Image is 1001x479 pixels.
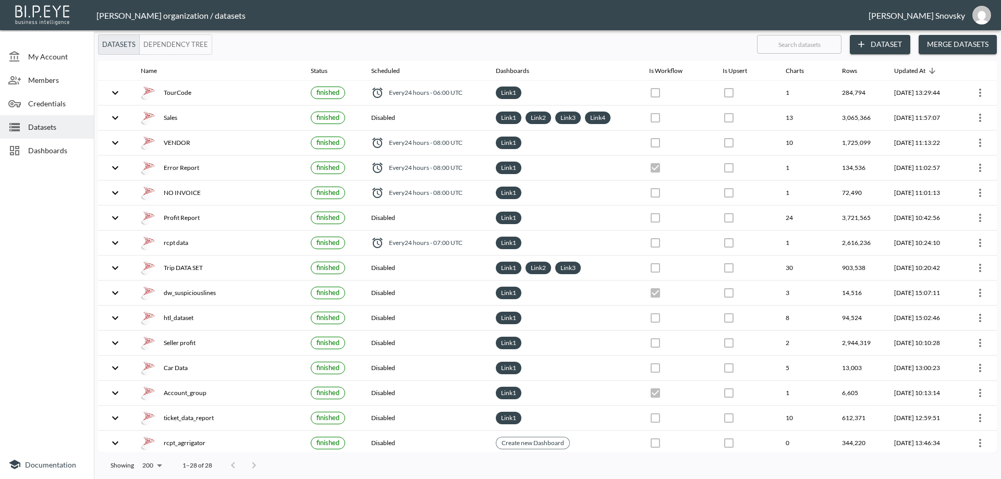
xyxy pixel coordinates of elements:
[487,181,641,205] th: {"type":"div","key":null,"ref":null,"props":{"style":{"display":"flex","flexWrap":"wrap","gap":6}...
[894,65,939,77] span: Updated At
[132,406,302,431] th: {"type":"div","key":null,"ref":null,"props":{"style":{"display":"flex","gap":16,"alignItems":"cen...
[641,181,714,205] th: {"type":{},"key":null,"ref":null,"props":{"disabled":true,"checked":false,"color":"primary","styl...
[132,231,302,255] th: {"type":"div","key":null,"ref":null,"props":{"style":{"display":"flex","gap":16,"alignItems":"cen...
[834,106,886,130] th: 3,065,366
[316,138,339,146] span: finished
[496,112,521,124] div: Link1
[958,306,997,330] th: {"type":{"isMobxInjector":true,"displayName":"inject-with-userStore-stripeStore-datasetsStore(Obj...
[141,136,155,150] img: mssql icon
[316,363,339,372] span: finished
[302,81,363,105] th: {"type":{},"key":null,"ref":null,"props":{"size":"small","label":{"type":{},"key":null,"ref":null...
[972,385,988,401] button: more
[302,331,363,355] th: {"type":{},"key":null,"ref":null,"props":{"size":"small","label":{"type":{},"key":null,"ref":null...
[106,234,124,252] button: expand row
[311,65,327,77] div: Status
[141,336,294,350] div: Seller profit
[487,231,641,255] th: {"type":"div","key":null,"ref":null,"props":{"style":{"display":"flex","flexWrap":"wrap","gap":6}...
[958,381,997,406] th: {"type":{"isMobxInjector":true,"displayName":"inject-with-userStore-stripeStore-datasetsStore(Obj...
[316,288,339,297] span: finished
[886,81,958,105] th: 2025-08-25, 13:29:44
[555,112,581,124] div: Link3
[842,65,857,77] div: Rows
[141,211,294,225] div: Profit Report
[496,212,521,224] div: Link1
[886,156,958,180] th: 2025-08-25, 11:02:57
[777,256,834,280] th: 30
[499,287,518,299] a: Link1
[965,3,998,28] button: gils@amsalem.com
[777,131,834,155] th: 10
[777,331,834,355] th: 2
[139,34,212,55] button: Dependency Tree
[496,162,521,174] div: Link1
[132,306,302,330] th: {"type":"div","key":null,"ref":null,"props":{"style":{"display":"flex","gap":16,"alignItems":"cen...
[316,163,339,171] span: finished
[714,306,777,330] th: {"type":{},"key":null,"ref":null,"props":{"disabled":true,"checked":false,"color":"primary","styl...
[958,206,997,230] th: {"type":{"isMobxInjector":true,"displayName":"inject-with-userStore-stripeStore-datasetsStore(Obj...
[919,35,997,54] button: Merge Datasets
[499,187,518,199] a: Link1
[141,311,155,325] img: mssql icon
[302,406,363,431] th: {"type":{},"key":null,"ref":null,"props":{"size":"small","label":{"type":{},"key":null,"ref":null...
[714,206,777,230] th: {"type":{},"key":null,"ref":null,"props":{"disabled":true,"color":"primary","style":{"padding":0}...
[106,109,124,127] button: expand row
[958,256,997,280] th: {"type":{"isMobxInjector":true,"displayName":"inject-with-userStore-stripeStore-datasetsStore(Obj...
[641,206,714,230] th: {"type":{},"key":null,"ref":null,"props":{"disabled":true,"checked":false,"color":"primary","styl...
[363,231,487,255] th: {"type":"div","key":null,"ref":null,"props":{"style":{"display":"flex","alignItems":"center","col...
[496,237,521,249] div: Link1
[496,337,521,349] div: Link1
[25,460,76,469] span: Documentation
[141,411,155,425] img: mssql icon
[106,334,124,352] button: expand row
[972,84,988,101] button: more
[641,381,714,406] th: {"type":{},"key":null,"ref":null,"props":{"disabled":true,"checked":true,"color":"primary","style...
[499,162,518,174] a: Link1
[834,331,886,355] th: 2,944,319
[363,331,487,355] th: Disabled
[777,206,834,230] th: 24
[302,156,363,180] th: {"type":{},"key":null,"ref":null,"props":{"size":"small","label":{"type":{},"key":null,"ref":null...
[886,356,958,380] th: 2025-07-30, 13:00:23
[389,88,462,97] span: Every 24 hours - 06:00 UTC
[302,231,363,255] th: {"type":{},"key":null,"ref":null,"props":{"size":"small","label":{"type":{},"key":null,"ref":null...
[834,381,886,406] th: 6,605
[106,209,124,227] button: expand row
[641,431,714,456] th: {"type":{},"key":null,"ref":null,"props":{"disabled":true,"checked":false,"color":"primary","styl...
[28,75,86,85] span: Members
[487,381,641,406] th: {"type":"div","key":null,"ref":null,"props":{"style":{"display":"flex","flexWrap":"wrap","gap":6}...
[834,406,886,431] th: 612,371
[499,112,518,124] a: Link1
[499,312,518,324] a: Link1
[363,181,487,205] th: {"type":"div","key":null,"ref":null,"props":{"style":{"display":"flex","alignItems":"center","col...
[302,306,363,330] th: {"type":{},"key":null,"ref":null,"props":{"size":"small","label":{"type":{},"key":null,"ref":null...
[363,106,487,130] th: Disabled
[777,381,834,406] th: 1
[311,65,341,77] span: Status
[302,131,363,155] th: {"type":{},"key":null,"ref":null,"props":{"size":"small","label":{"type":{},"key":null,"ref":null...
[499,237,518,249] a: Link1
[972,360,988,376] button: more
[714,256,777,280] th: {"type":{},"key":null,"ref":null,"props":{"disabled":true,"color":"primary","style":{"padding":0}...
[132,431,302,456] th: {"type":"div","key":null,"ref":null,"props":{"style":{"display":"flex","gap":16,"alignItems":"cen...
[132,331,302,355] th: {"type":"div","key":null,"ref":null,"props":{"style":{"display":"flex","gap":16,"alignItems":"cen...
[302,381,363,406] th: {"type":{},"key":null,"ref":null,"props":{"size":"small","label":{"type":{},"key":null,"ref":null...
[28,51,86,62] span: My Account
[886,381,958,406] th: 2025-07-24, 10:13:14
[487,281,641,305] th: {"type":"div","key":null,"ref":null,"props":{"style":{"display":"flex","flexWrap":"wrap","gap":6}...
[641,231,714,255] th: {"type":{},"key":null,"ref":null,"props":{"disabled":true,"checked":false,"color":"primary","styl...
[106,384,124,402] button: expand row
[588,112,607,124] a: Link4
[641,156,714,180] th: {"type":{},"key":null,"ref":null,"props":{"disabled":true,"checked":true,"color":"primary","style...
[316,338,339,347] span: finished
[834,256,886,280] th: 903,538
[302,281,363,305] th: {"type":{},"key":null,"ref":null,"props":{"size":"small","label":{"type":{},"key":null,"ref":null...
[499,437,566,449] a: Create new Dashboard
[132,131,302,155] th: {"type":"div","key":null,"ref":null,"props":{"style":{"display":"flex","gap":16,"alignItems":"cen...
[777,406,834,431] th: 10
[834,81,886,105] th: 284,794
[141,161,155,175] img: mssql icon
[972,134,988,151] button: more
[886,306,958,330] th: 2025-08-17, 15:02:46
[558,262,578,274] a: Link3
[641,131,714,155] th: {"type":{},"key":null,"ref":null,"props":{"disabled":true,"checked":false,"color":"primary","styl...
